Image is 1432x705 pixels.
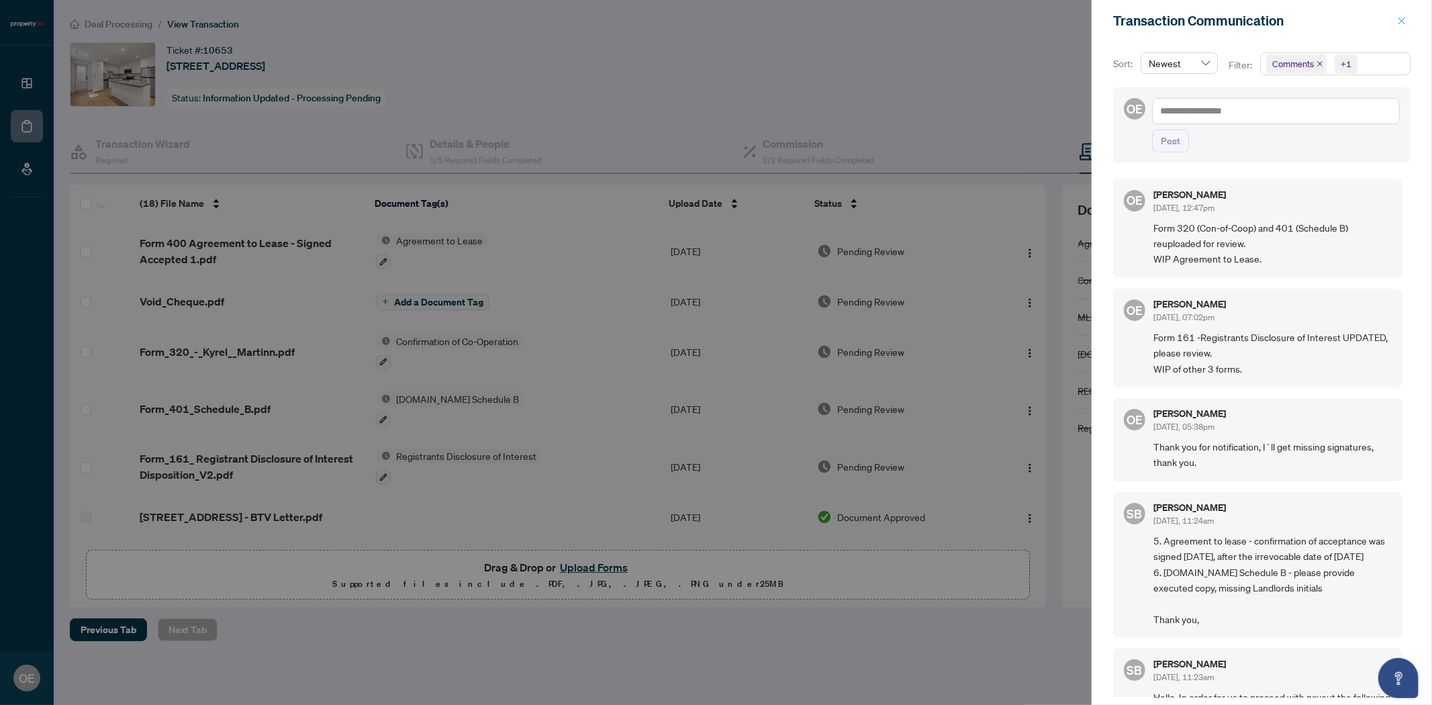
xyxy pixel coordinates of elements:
span: Thank you for notification, I´ll get missing signatures, thank you. [1153,439,1392,471]
button: Post [1152,130,1189,152]
span: Comments [1272,57,1314,70]
span: OE [1127,410,1143,429]
p: Sort: [1113,56,1135,71]
span: SB [1127,504,1143,523]
h5: [PERSON_NAME] [1153,299,1226,309]
span: OE [1127,99,1143,118]
span: Newest [1149,53,1210,73]
div: Transaction Communication [1113,11,1393,31]
span: close [1397,16,1406,26]
span: [DATE], 05:38pm [1153,422,1214,432]
div: +1 [1341,57,1351,70]
span: OE [1127,191,1143,209]
span: [DATE], 11:23am [1153,672,1214,682]
button: Open asap [1378,658,1419,698]
span: Form 161 -Registrants Disclosure of Interest UPDATED, please review. WIP of other 3 forms. [1153,330,1392,377]
h5: [PERSON_NAME] [1153,190,1226,199]
span: OE [1127,301,1143,320]
h5: [PERSON_NAME] [1153,409,1226,418]
span: SB [1127,661,1143,679]
h5: [PERSON_NAME] [1153,659,1226,669]
h5: [PERSON_NAME] [1153,503,1226,512]
span: Form 320 (Con-of-Coop) and 401 (Schedule B) reuploaded for review. WIP Agreement to Lease. [1153,220,1392,267]
span: close [1317,60,1323,67]
span: [DATE], 11:24am [1153,516,1214,526]
span: [DATE], 12:47pm [1153,203,1214,213]
span: 5. Agreement to lease - confirmation of acceptance was signed [DATE], after the irrevocable date ... [1153,533,1392,627]
p: Filter: [1229,58,1254,73]
span: Comments [1266,54,1327,73]
span: [DATE], 07:02pm [1153,312,1214,322]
